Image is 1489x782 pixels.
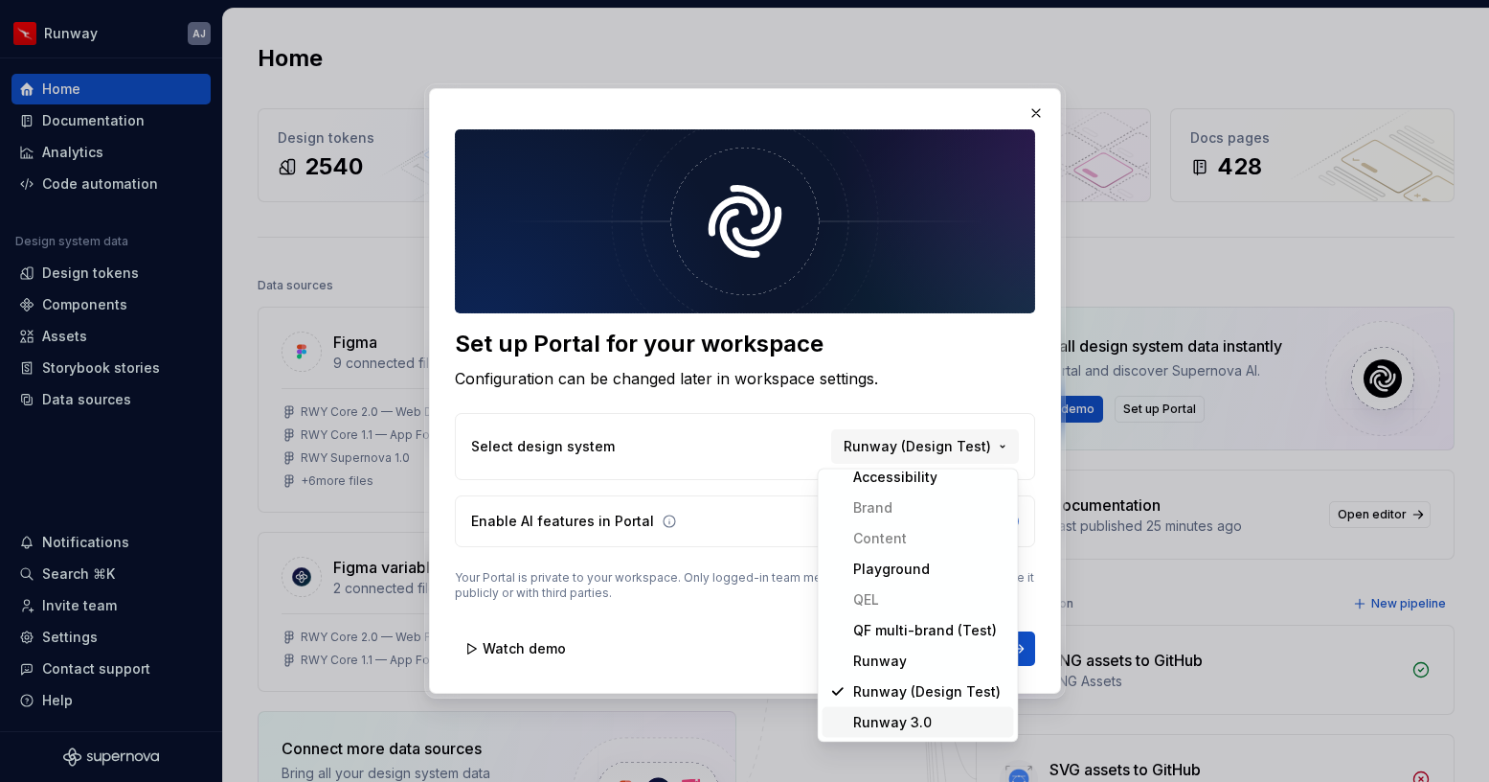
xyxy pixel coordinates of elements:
div: Content [853,529,907,548]
div: QEL [853,590,879,609]
div: Runway [853,652,907,671]
div: Accessibility [853,468,937,487]
div: Runway (Design Test) [853,682,1001,701]
div: Brand [853,498,892,517]
div: Playground [853,560,930,579]
div: Runway 3.0 [853,713,932,732]
div: QF multi-brand (Test) [853,621,997,640]
div: Suggestions [819,470,1018,742]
